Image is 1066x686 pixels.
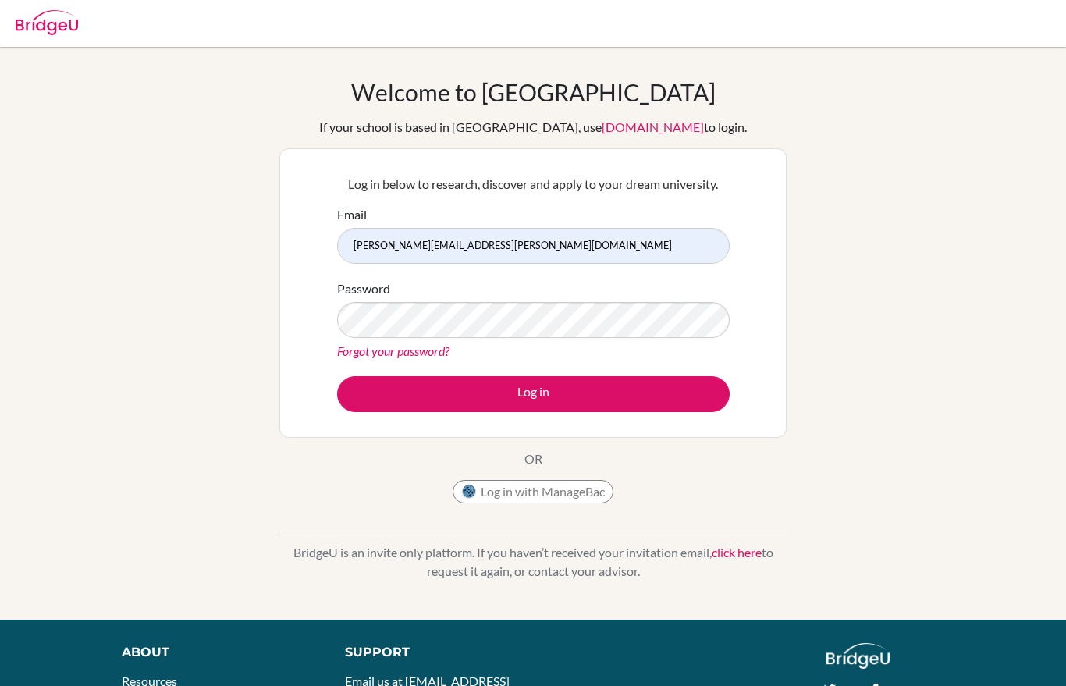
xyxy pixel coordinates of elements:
[337,376,730,412] button: Log in
[524,450,542,468] p: OR
[351,78,716,106] h1: Welcome to [GEOGRAPHIC_DATA]
[712,545,762,560] a: click here
[337,343,449,358] a: Forgot your password?
[337,175,730,194] p: Log in below to research, discover and apply to your dream university.
[453,480,613,503] button: Log in with ManageBac
[16,10,78,35] img: Bridge-U
[345,643,517,662] div: Support
[279,543,787,581] p: BridgeU is an invite only platform. If you haven’t received your invitation email, to request it ...
[826,643,890,669] img: logo_white@2x-f4f0deed5e89b7ecb1c2cc34c3e3d731f90f0f143d5ea2071677605dd97b5244.png
[122,643,310,662] div: About
[337,279,390,298] label: Password
[319,118,747,137] div: If your school is based in [GEOGRAPHIC_DATA], use to login.
[337,205,367,224] label: Email
[602,119,704,134] a: [DOMAIN_NAME]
